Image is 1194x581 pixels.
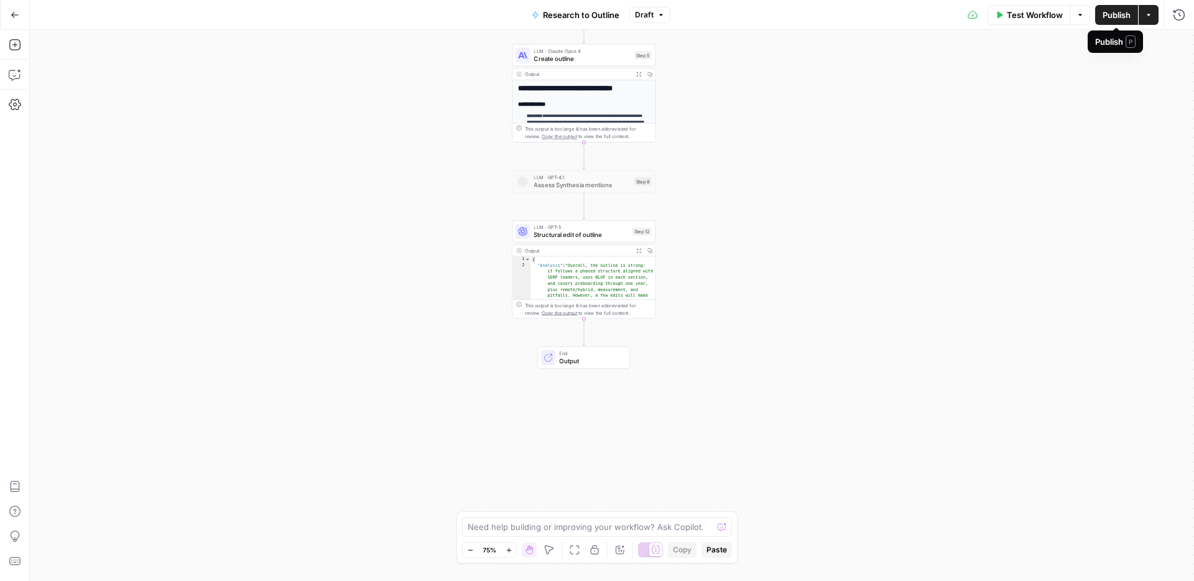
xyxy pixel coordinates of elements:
span: Paste [706,544,727,555]
div: Output [525,247,631,254]
button: Draft [629,7,670,23]
button: Copy [668,542,696,558]
button: Test Workflow [988,5,1070,25]
g: Edge from step_5 to step_8 [583,142,585,169]
div: LLM · GPT-4.1Assess Synthesia mentionsStep 8 [512,170,655,193]
span: Test Workflow [1007,9,1063,21]
div: This output is too large & has been abbreviated for review. to view the full content. [525,125,652,140]
span: Structural edit of outline [534,230,628,239]
span: Copy [673,544,692,555]
span: LLM · Claude Opus 4 [534,47,630,55]
span: 75% [483,545,496,555]
g: Edge from start to step_5 [583,16,585,43]
button: Research to Outline [524,5,627,25]
span: Draft [635,9,654,21]
div: This output is too large & has been abbreviated for review. to view the full content. [525,302,652,317]
div: LLM · GPT-5Structural edit of outlineStep 12Output{ "Analysis":"Overall, the outline is strong: i... [512,220,655,318]
span: End [559,350,622,357]
span: Publish [1103,9,1131,21]
span: Create outline [534,53,630,63]
div: Output [525,70,631,78]
button: Publish [1095,5,1138,25]
span: Research to Outline [543,9,619,21]
span: Toggle code folding, rows 1 through 3 [525,256,530,263]
g: Edge from step_8 to step_12 [583,192,585,219]
span: Assess Synthesia mentions [534,180,630,189]
span: Copy the output [542,134,577,139]
div: Publish [1095,35,1136,48]
div: Step 12 [632,227,652,235]
g: Edge from step_12 to end [583,318,585,345]
span: LLM · GPT-4.1 [534,174,630,181]
div: Step 5 [634,51,652,59]
div: Step 8 [634,177,652,185]
div: 1 [512,256,530,263]
span: P [1126,35,1136,48]
div: EndOutput [512,346,655,369]
button: Paste [701,542,732,558]
span: Copy the output [542,310,577,315]
span: LLM · GPT-5 [534,223,628,231]
span: Output [559,356,622,366]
